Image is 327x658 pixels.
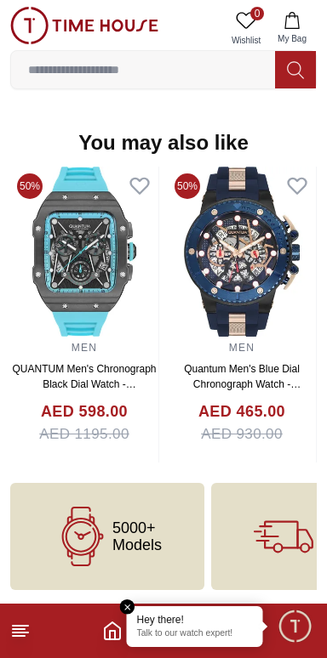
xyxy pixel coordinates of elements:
a: 0Wishlist [225,7,267,50]
h2: You may also like [78,129,249,156]
img: ... [10,7,158,44]
span: AED 1195.00 [39,423,129,445]
em: Close tooltip [120,599,135,615]
a: Home [102,621,123,641]
img: QUANTUM Men's Chronograph Black Dial Watch - HNG1080.050 [10,167,158,337]
a: MEN [72,342,97,354]
span: 50% [17,173,43,199]
button: My Bag [267,7,317,50]
span: 5000+ Models [112,519,162,553]
p: Talk to our watch expert! [137,628,253,640]
span: 0 [250,7,264,20]
span: AED 930.00 [201,423,283,445]
img: Quantum Men's Blue Dial Chronograph Watch - HNG535.059 [168,167,316,337]
a: Quantum Men's Blue Dial Chronograph Watch - HNG535.059 [184,363,301,406]
span: Wishlist [225,34,267,47]
h4: AED 598.00 [41,400,128,423]
span: 50% [175,173,200,199]
a: MEN [229,342,255,354]
a: QUANTUM Men's Chronograph Black Dial Watch - HNG1080.050 [12,363,156,406]
div: Hey there! [137,613,253,627]
div: Chat Widget [277,608,314,645]
h4: AED 465.00 [198,400,285,423]
span: My Bag [271,32,313,45]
